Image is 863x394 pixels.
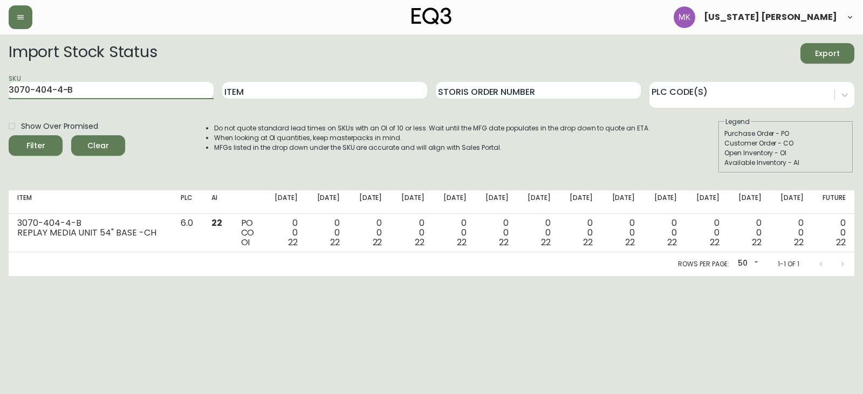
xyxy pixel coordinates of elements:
div: 0 0 [484,218,509,247]
li: MFGs listed in the drop down under the SKU are accurate and will align with Sales Portal. [214,143,650,153]
span: 22 [794,236,804,248]
th: [DATE] [770,190,812,214]
span: 22 [836,236,846,248]
th: [DATE] [264,190,306,214]
th: AI [203,190,232,214]
img: ea5e0531d3ed94391639a5d1768dbd68 [674,6,695,28]
span: [US_STATE] [PERSON_NAME] [704,13,837,22]
th: Item [9,190,172,214]
div: 0 0 [568,218,593,247]
button: Export [800,43,854,64]
p: Rows per page: [678,259,729,269]
button: Clear [71,135,125,156]
span: 22 [373,236,382,248]
div: 0 0 [273,218,298,247]
li: When looking at OI quantities, keep masterpacks in mind. [214,133,650,143]
span: Clear [80,139,117,153]
span: Show Over Promised [21,121,98,132]
p: 1-1 of 1 [778,259,799,269]
span: 22 [499,236,509,248]
div: 0 0 [399,218,424,247]
span: Export [809,47,846,60]
img: logo [412,8,451,25]
th: [DATE] [348,190,391,214]
div: 0 0 [610,218,635,247]
div: 0 0 [737,218,762,247]
div: REPLAY MEDIA UNIT 54" BASE -CH [17,228,163,238]
th: [DATE] [559,190,601,214]
th: [DATE] [601,190,643,214]
div: 3070-404-4-B [17,218,163,228]
th: [DATE] [475,190,517,214]
div: Customer Order - CO [724,139,847,148]
span: 22 [710,236,720,248]
th: [DATE] [517,190,559,214]
span: 22 [330,236,340,248]
th: [DATE] [686,190,728,214]
button: Filter [9,135,63,156]
span: 22 [288,236,298,248]
span: 22 [625,236,635,248]
div: PO CO [241,218,256,247]
div: 0 0 [526,218,551,247]
th: PLC [172,190,203,214]
span: 22 [457,236,467,248]
th: [DATE] [643,190,686,214]
th: [DATE] [433,190,475,214]
div: Available Inventory - AI [724,158,847,168]
span: 22 [541,236,551,248]
div: Open Inventory - OI [724,148,847,158]
td: 6.0 [172,214,203,252]
div: 0 0 [357,218,382,247]
div: 0 0 [315,218,340,247]
span: 22 [583,236,593,248]
div: 0 0 [652,218,677,247]
div: 0 0 [821,218,846,247]
h2: Import Stock Status [9,43,157,64]
div: Purchase Order - PO [724,129,847,139]
div: 0 0 [442,218,467,247]
th: [DATE] [728,190,770,214]
div: 0 0 [779,218,804,247]
th: [DATE] [306,190,348,214]
legend: Legend [724,117,751,127]
li: Do not quote standard lead times on SKUs with an OI of 10 or less. Wait until the MFG date popula... [214,123,650,133]
span: 22 [415,236,424,248]
div: 0 0 [694,218,719,247]
span: 22 [211,217,222,229]
span: OI [241,236,250,248]
div: 50 [734,255,761,273]
span: 22 [752,236,762,248]
th: Future [812,190,854,214]
span: 22 [667,236,677,248]
th: [DATE] [391,190,433,214]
